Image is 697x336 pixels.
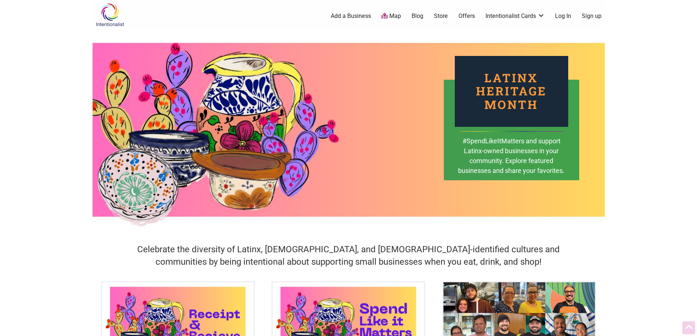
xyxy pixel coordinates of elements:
[582,12,602,20] a: Sign up
[486,12,545,20] a: Intentionalist Cards
[682,321,695,334] div: Scroll Back to Top
[331,12,371,20] a: Add a Business
[455,56,568,127] div: Latinx Heritage Month
[458,12,475,20] a: Offers
[118,243,579,268] h4: Celebrate the diversity of Latinx, [DEMOGRAPHIC_DATA], and [DEMOGRAPHIC_DATA]-identified cultures...
[555,12,571,20] a: Log In
[412,12,423,20] a: Blog
[93,3,127,27] img: Intentionalist
[381,12,401,20] a: Map
[434,12,448,20] a: Store
[458,136,565,186] div: #SpendLikeItMatters and support Latinx-owned businesses in your community. Explore featured busin...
